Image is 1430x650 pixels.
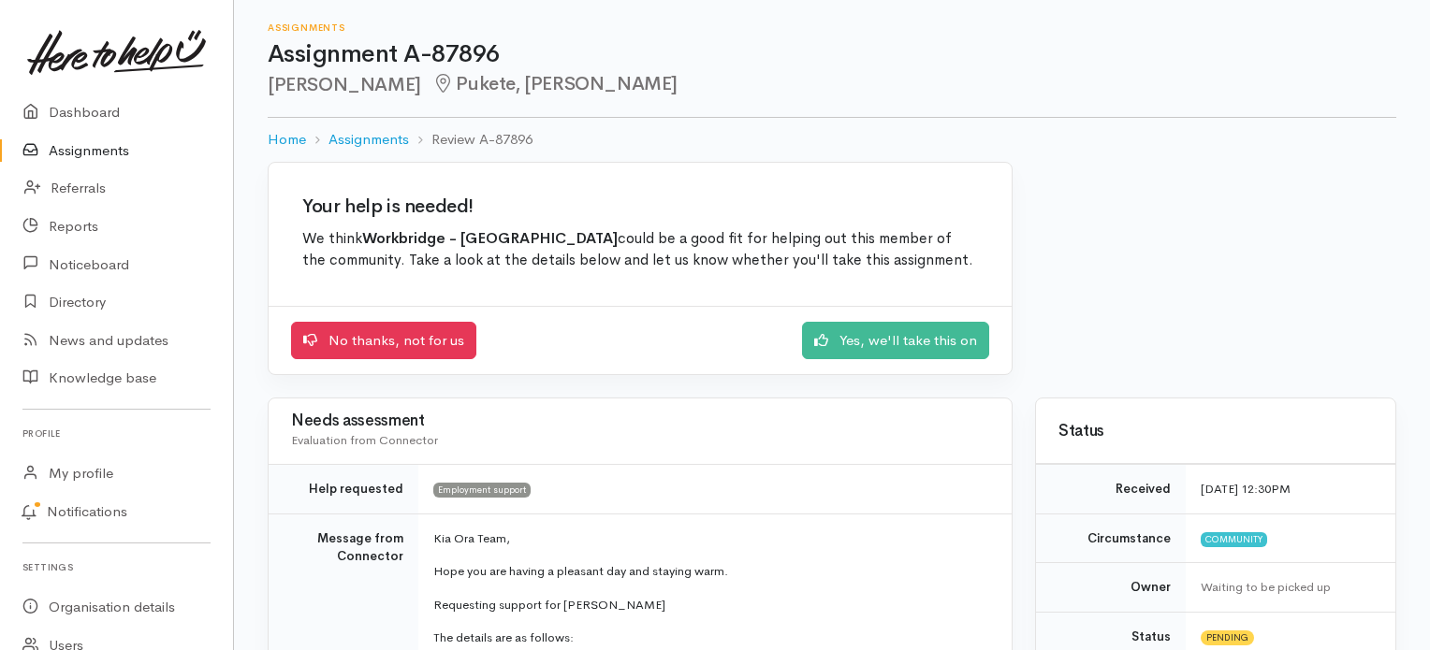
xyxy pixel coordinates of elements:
[268,118,1396,162] nav: breadcrumb
[802,322,989,360] a: Yes, we'll take this on
[1201,630,1254,645] span: Pending
[409,129,533,151] li: Review A-87896
[22,555,211,580] h6: Settings
[1036,513,1186,563] td: Circumstance
[291,432,438,448] span: Evaluation from Connector
[268,41,1396,68] h1: Assignment A-87896
[1058,423,1373,441] h3: Status
[433,628,989,647] p: The details are as follows:
[268,74,1396,95] h2: [PERSON_NAME]
[1201,532,1267,547] span: Community
[269,465,418,514] td: Help requested
[268,129,306,151] a: Home
[328,129,409,151] a: Assignments
[1036,563,1186,613] td: Owner
[291,412,989,430] h3: Needs assessment
[433,483,531,498] span: Employment support
[433,597,665,613] span: Requesting support for [PERSON_NAME]
[268,22,1396,33] h6: Assignments
[433,563,728,579] span: Hope you are having a pleasant day and staying warm.
[432,72,678,95] span: Pukete, [PERSON_NAME]
[291,322,476,360] a: No thanks, not for us
[302,228,978,272] p: We think could be a good fit for helping out this member of the community. Take a look at the det...
[1036,465,1186,514] td: Received
[1201,578,1373,597] div: Waiting to be picked up
[22,421,211,446] h6: Profile
[362,229,618,248] b: Workbridge - [GEOGRAPHIC_DATA]
[302,196,978,217] h2: Your help is needed!
[433,530,510,546] span: Kia Ora Team,
[1201,481,1291,497] time: [DATE] 12:30PM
